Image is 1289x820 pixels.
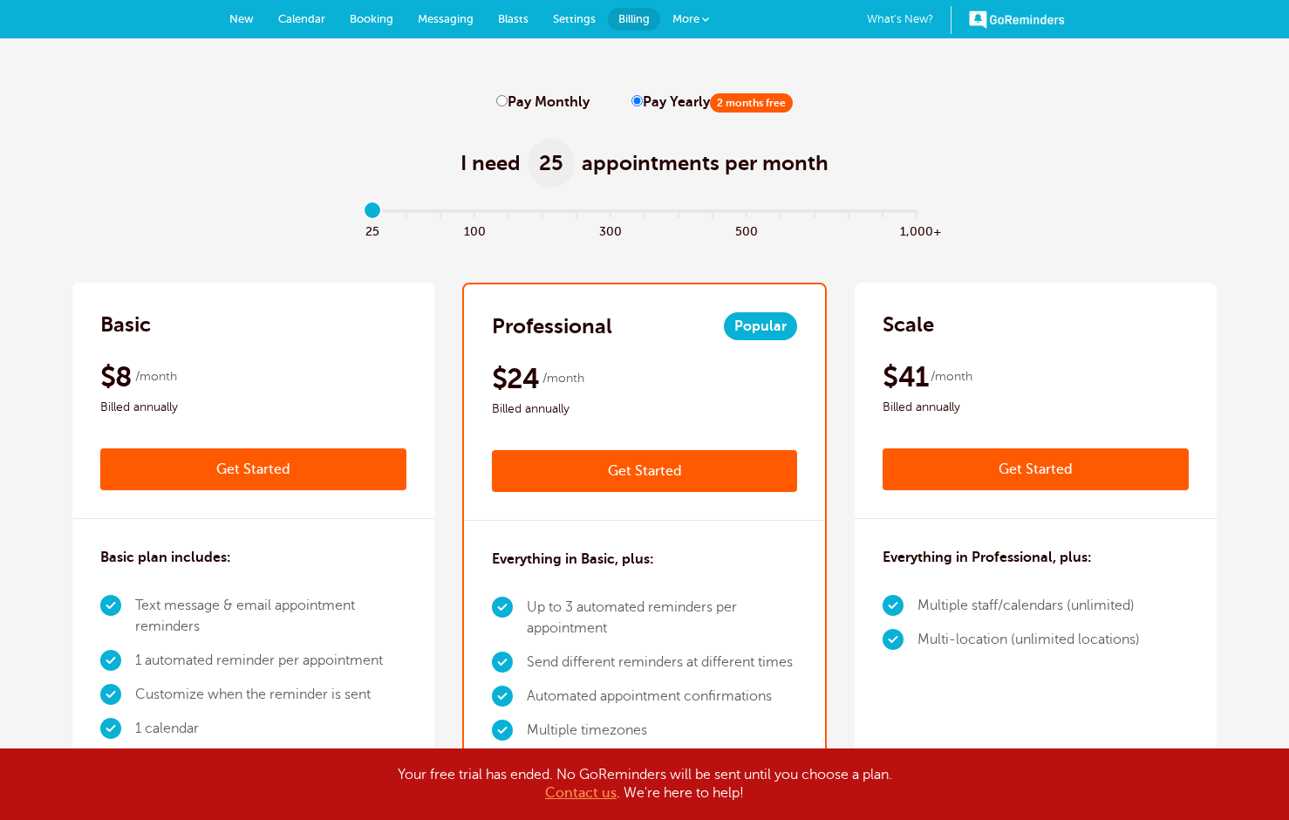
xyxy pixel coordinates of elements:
[458,220,492,240] span: 100
[496,94,590,111] label: Pay Monthly
[672,12,699,25] span: More
[883,359,928,394] span: $41
[883,547,1092,568] h3: Everything in Professional, plus:
[883,311,934,338] h2: Scale
[527,714,798,748] li: Multiple timezones
[553,12,596,25] span: Settings
[100,359,133,394] span: $8
[135,678,406,712] li: Customize when the reminder is sent
[1219,750,1272,803] iframe: Resource center
[492,450,798,492] a: Get Started
[730,220,764,240] span: 500
[100,311,151,338] h2: Basic
[867,6,951,34] a: What's New?
[527,646,798,680] li: Send different reminders at different times
[418,12,474,25] span: Messaging
[900,220,934,240] span: 1,000+
[498,12,529,25] span: Blasts
[631,95,643,106] input: Pay Yearly2 months free
[618,12,650,25] span: Billing
[917,589,1140,623] li: Multiple staff/calendars (unlimited)
[208,766,1081,803] div: Your free trial has ended. No GoReminders will be sent until you choose a plan. . We're here to h...
[460,149,521,177] span: I need
[631,94,793,111] label: Pay Yearly
[135,366,177,387] span: /month
[492,361,540,396] span: $24
[917,623,1140,657] li: Multi-location (unlimited locations)
[931,366,972,387] span: /month
[527,591,798,646] li: Up to 3 automated reminders per appointment
[229,12,254,25] span: New
[135,712,406,746] li: 1 calendar
[356,220,390,240] span: 25
[883,397,1189,418] span: Billed annually
[710,93,793,113] span: 2 months free
[608,8,660,31] a: Billing
[135,644,406,678] li: 1 automated reminder per appointment
[496,95,508,106] input: Pay Monthly
[278,12,325,25] span: Calendar
[883,448,1189,490] a: Get Started
[594,220,628,240] span: 300
[100,397,406,418] span: Billed annually
[100,448,406,490] a: Get Started
[492,312,612,340] h2: Professional
[528,139,575,188] span: 25
[724,312,797,340] span: Popular
[135,589,406,644] li: Text message & email appointment reminders
[582,149,829,177] span: appointments per month
[542,368,584,389] span: /month
[492,549,654,570] h3: Everything in Basic, plus:
[350,12,393,25] span: Booking
[100,547,231,568] h3: Basic plan includes:
[527,680,798,714] li: Automated appointment confirmations
[545,785,617,801] a: Contact us
[492,399,798,420] span: Billed annually
[135,746,406,780] li: Unlimited users/logins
